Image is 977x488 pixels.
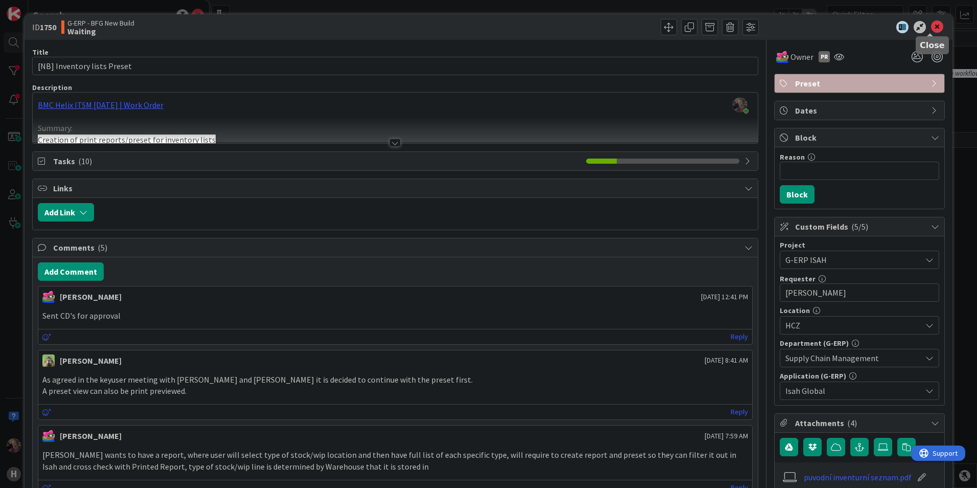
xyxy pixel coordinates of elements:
span: G-ERP ISAH [785,253,916,267]
p: A preset view can also be print previewed. [42,385,748,397]
div: [PERSON_NAME] [60,354,122,367]
img: JK [42,291,55,303]
span: HCZ [785,319,921,331]
span: ( 10 ) [78,156,92,166]
div: Department (G-ERP) [780,340,939,347]
span: Comments [53,241,739,254]
b: Waiting [67,27,134,35]
div: [PERSON_NAME] [60,291,122,303]
a: Reply [731,406,748,418]
b: 1750 [40,22,56,32]
span: Block [795,131,926,144]
div: PR [819,51,830,62]
input: type card name here... [32,57,758,75]
div: Project [780,241,939,249]
span: Dates [795,104,926,117]
span: Attachments [795,417,926,429]
span: Isah Global [785,385,921,397]
span: Description [32,83,72,92]
span: ( 5 ) [98,242,107,253]
span: ( 4 ) [847,418,857,428]
p: Sent CD's for approval [42,310,748,322]
a: puvodní inventurní seznam.pdf [804,471,912,483]
img: mUQgmzPMbl307rknRjqrXhhrfDoDWjCu.png [733,98,747,112]
h5: Close [920,40,945,50]
button: Add Link [38,203,94,221]
span: Custom Fields [795,220,926,233]
label: Reason [780,152,805,162]
img: JK [42,430,55,442]
img: TT [42,354,55,367]
label: Requester [780,274,816,283]
span: [DATE] 8:41 AM [705,355,748,366]
a: Reply [731,330,748,343]
span: Owner [790,51,813,63]
button: Block [780,185,815,204]
span: Tasks [53,155,581,167]
span: G-ERP - BFG New Build [67,19,134,27]
span: [DATE] 7:59 AM [705,431,748,441]
div: Location [780,307,939,314]
button: Add Comment [38,262,104,281]
span: ( 5/5 ) [851,221,868,232]
a: BMC Helix ITSM [DATE] | Work Order [38,100,164,110]
p: As agreed in the keyuser meeting with [PERSON_NAME] and [PERSON_NAME] it is decided to continue w... [42,374,748,386]
img: JK [776,51,788,63]
span: Preset [795,77,926,90]
div: [PERSON_NAME] [60,430,122,442]
p: [PERSON_NAME] wants to have a report, where user will select type of stock/wip location and then ... [42,449,748,472]
span: [DATE] 12:41 PM [701,292,748,302]
span: ID [32,21,56,33]
span: Support [21,2,46,14]
div: Application (G-ERP) [780,372,939,380]
span: Links [53,182,739,194]
label: Title [32,48,49,57]
span: Supply Chain Management [785,352,921,364]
